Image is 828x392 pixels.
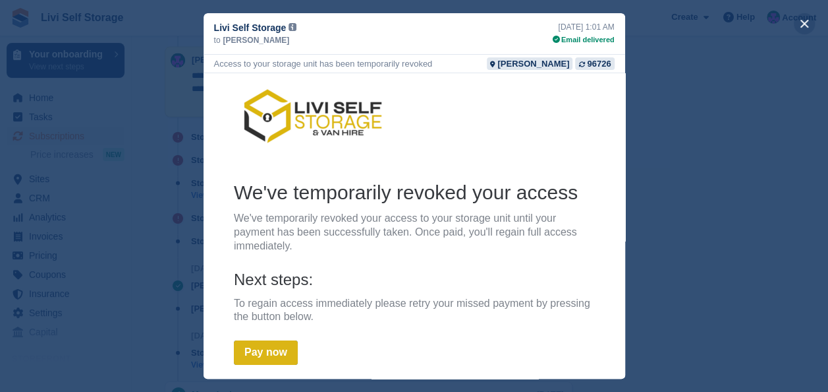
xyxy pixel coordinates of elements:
div: Email delivered [553,34,615,46]
div: [PERSON_NAME] [497,57,569,70]
h4: Next steps: [30,196,391,216]
a: [PERSON_NAME] [487,57,572,70]
span: Livi Self Storage [214,21,287,34]
img: icon-info-grey-7440780725fd019a000dd9b08b2336e03edf1995a4989e88bcd33f0948082b44.svg [289,23,296,31]
a: 96726 [575,57,614,70]
a: [EMAIL_ADDRESS][DOMAIN_NAME] [179,341,362,352]
p: To regain access immediately please retry your missed payment by pressing the button below. [30,224,391,251]
p: We've temporarily revoked your access to your storage unit until your payment has been successful... [30,139,391,180]
img: Livi Self Storage Logo [30,11,188,75]
div: 96726 [587,57,611,70]
button: close [794,13,815,34]
span: [PERSON_NAME] [223,34,290,46]
span: to [214,34,221,46]
a: 0333 335 5433 [60,354,130,365]
h2: We've temporarily revoked your access [30,106,391,132]
p: If you do not manually retry your payment, we'll automatically attempt to collect it over the com... [30,312,391,367]
div: [DATE] 1:01 AM [553,21,615,33]
div: Access to your storage unit has been temporarily revoked [214,57,433,70]
a: Pay now [30,267,94,292]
